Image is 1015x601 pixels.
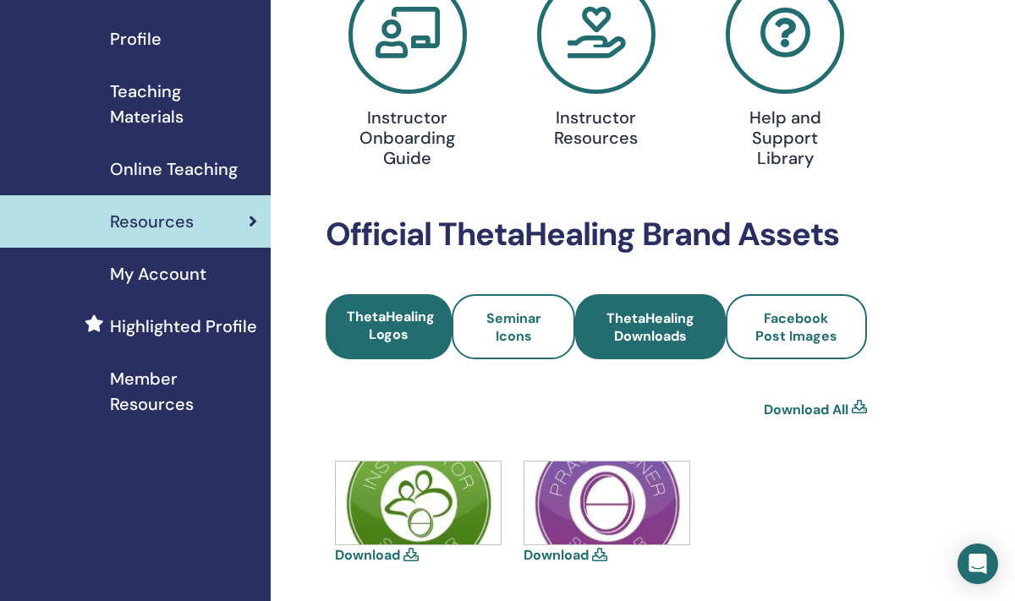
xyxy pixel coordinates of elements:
[348,107,467,168] h4: Instructor Onboarding Guide
[326,294,452,359] a: ThetaHealing Logos
[110,79,257,129] span: Teaching Materials
[110,314,257,339] span: Highlighted Profile
[110,366,257,417] span: Member Resources
[726,294,867,359] a: Facebook Post Images
[335,546,400,564] a: Download
[110,209,194,234] span: Resources
[110,261,206,287] span: My Account
[486,309,541,345] span: Seminar Icons
[598,309,703,345] span: ThetaHealing Downloads
[764,400,848,420] a: Download All
[110,156,238,182] span: Online Teaching
[755,309,837,345] span: Facebook Post Images
[336,462,501,544] img: icons-instructor.jpg
[452,294,575,359] a: Seminar Icons
[575,294,726,359] a: ThetaHealing Downloads
[326,216,867,254] h2: Official ThetaHealing Brand Assets
[957,544,998,584] div: Open Intercom Messenger
[524,462,689,544] img: icons-practitioner.jpg
[537,107,656,148] h4: Instructor Resources
[524,546,589,564] a: Download
[727,107,845,168] h4: Help and Support Library
[347,308,435,343] span: ThetaHealing Logos
[110,26,162,52] span: Profile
